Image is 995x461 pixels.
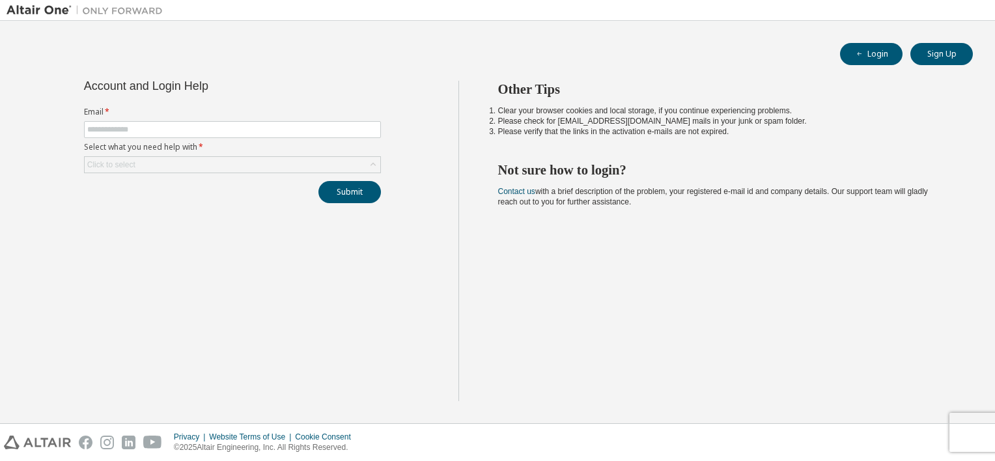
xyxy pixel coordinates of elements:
img: youtube.svg [143,436,162,449]
a: Contact us [498,187,535,196]
div: Website Terms of Use [209,432,295,442]
div: Cookie Consent [295,432,358,442]
img: facebook.svg [79,436,92,449]
img: Altair One [7,4,169,17]
img: linkedin.svg [122,436,135,449]
button: Login [840,43,903,65]
button: Sign Up [910,43,973,65]
span: with a brief description of the problem, your registered e-mail id and company details. Our suppo... [498,187,928,206]
img: altair_logo.svg [4,436,71,449]
label: Email [84,107,381,117]
li: Clear your browser cookies and local storage, if you continue experiencing problems. [498,105,950,116]
h2: Other Tips [498,81,950,98]
div: Privacy [174,432,209,442]
h2: Not sure how to login? [498,161,950,178]
img: instagram.svg [100,436,114,449]
div: Account and Login Help [84,81,322,91]
p: © 2025 Altair Engineering, Inc. All Rights Reserved. [174,442,359,453]
li: Please check for [EMAIL_ADDRESS][DOMAIN_NAME] mails in your junk or spam folder. [498,116,950,126]
button: Submit [318,181,381,203]
div: Click to select [87,160,135,170]
div: Click to select [85,157,380,173]
label: Select what you need help with [84,142,381,152]
li: Please verify that the links in the activation e-mails are not expired. [498,126,950,137]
